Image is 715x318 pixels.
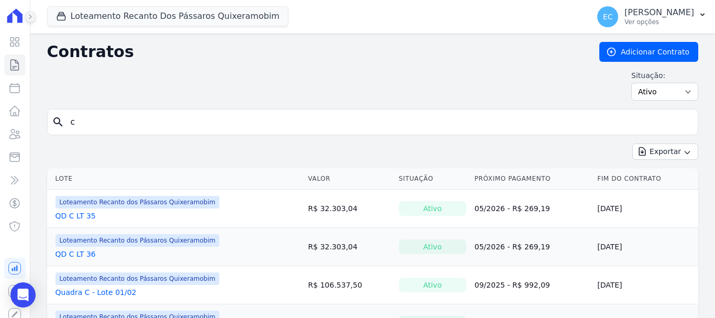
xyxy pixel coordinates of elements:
[52,116,64,128] i: search
[55,211,96,221] a: QD C LT 35
[399,201,466,216] div: Ativo
[395,168,471,190] th: Situação
[593,190,698,228] td: [DATE]
[475,204,550,213] a: 05/2026 - R$ 269,19
[55,234,220,247] span: Loteamento Recanto dos Pássaros Quixeramobim
[589,2,715,31] button: EC [PERSON_NAME] Ver opções
[55,287,137,298] a: Quadra C - Lote 01/02
[593,266,698,304] td: [DATE]
[399,239,466,254] div: Ativo
[47,168,304,190] th: Lote
[399,278,466,292] div: Ativo
[632,144,698,160] button: Exportar
[593,168,698,190] th: Fim do Contrato
[304,168,395,190] th: Valor
[475,281,550,289] a: 09/2025 - R$ 992,09
[10,282,36,308] div: Open Intercom Messenger
[631,70,698,81] label: Situação:
[304,266,395,304] td: R$ 106.537,50
[624,7,694,18] p: [PERSON_NAME]
[304,228,395,266] td: R$ 32.303,04
[304,190,395,228] td: R$ 32.303,04
[624,18,694,26] p: Ver opções
[55,272,220,285] span: Loteamento Recanto dos Pássaros Quixeramobim
[47,42,583,61] h2: Contratos
[64,112,694,133] input: Buscar por nome do lote
[55,196,220,209] span: Loteamento Recanto dos Pássaros Quixeramobim
[593,228,698,266] td: [DATE]
[55,249,96,259] a: QD C LT 36
[599,42,698,62] a: Adicionar Contrato
[471,168,594,190] th: Próximo Pagamento
[47,6,288,26] button: Loteamento Recanto Dos Pássaros Quixeramobim
[475,243,550,251] a: 05/2026 - R$ 269,19
[603,13,613,20] span: EC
